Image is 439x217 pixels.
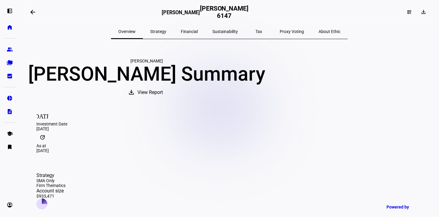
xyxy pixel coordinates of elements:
[7,46,13,52] eth-mat-symbol: group
[36,148,422,153] div: [DATE]
[29,8,36,16] mat-icon: arrow_backwards
[36,126,422,131] div: [DATE]
[7,8,13,14] eth-mat-symbol: left_panel_open
[181,29,198,34] span: Financial
[36,109,49,122] mat-icon: [DATE]
[4,92,16,104] a: pie_chart
[4,43,16,55] a: group
[36,188,66,194] div: Account size
[7,60,13,66] eth-mat-symbol: folder_copy
[36,131,49,143] mat-icon: update
[36,143,422,148] div: As at
[27,58,266,63] div: [PERSON_NAME]
[162,10,200,19] h3: [PERSON_NAME]
[7,131,13,137] eth-mat-symbol: school
[7,109,13,115] eth-mat-symbol: description
[7,24,13,30] eth-mat-symbol: home
[36,122,422,126] div: Investment Date
[7,144,13,150] eth-mat-symbol: bookmark
[420,9,427,15] mat-icon: download
[36,172,66,178] div: Strategy
[36,178,66,183] div: SMA Only
[36,194,66,199] div: $933,471
[407,10,412,15] mat-icon: dashboard_customize
[319,29,340,34] span: About Ethic
[4,57,16,69] a: folder_copy
[7,95,13,101] eth-mat-symbol: pie_chart
[383,201,430,212] a: Powered by
[122,85,171,100] button: View Report
[200,5,248,19] h2: [PERSON_NAME] 6147
[137,85,163,100] span: View Report
[4,21,16,33] a: home
[36,183,66,188] div: Firm Thematics
[7,202,13,208] eth-mat-symbol: account_circle
[212,29,238,34] span: Sustainability
[280,29,304,34] span: Proxy Voting
[4,70,16,82] a: bid_landscape
[150,29,166,34] span: Strategy
[128,88,135,96] mat-icon: download
[118,29,136,34] span: Overview
[27,63,266,85] div: [PERSON_NAME] Summary
[7,73,13,79] eth-mat-symbol: bid_landscape
[4,105,16,118] a: description
[255,29,262,34] span: Tax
